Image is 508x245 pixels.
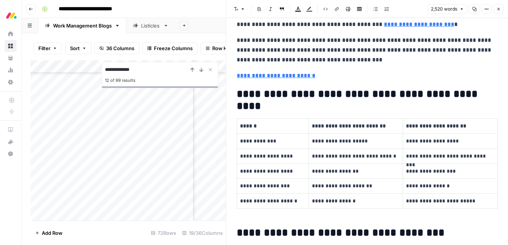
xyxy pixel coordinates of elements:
span: Row Height [212,44,239,52]
div: What's new? [5,136,16,147]
a: Your Data [5,52,17,64]
a: AirOps Academy [5,124,17,136]
a: Work Management Blogs [38,18,126,33]
button: Sort [65,42,91,54]
button: Filter [33,42,62,54]
button: 36 Columns [94,42,139,54]
button: 2,520 words [427,4,467,14]
span: 2,520 words [431,6,457,12]
div: 19/36 Columns [179,227,226,239]
a: Settings [5,76,17,88]
button: Help + Support [5,148,17,160]
a: Home [5,28,17,40]
button: Add Row [30,227,67,239]
button: Close Search [206,65,215,74]
button: What's new? [5,136,17,148]
span: 36 Columns [106,44,134,52]
button: Workspace: Monday.com [5,6,17,25]
img: Monday.com Logo [5,9,18,22]
button: Next Result [197,65,206,74]
a: Listicles [126,18,175,33]
div: 12 of 99 results [105,76,215,85]
div: 72 Rows [148,227,179,239]
a: Browse [5,40,17,52]
button: Freeze Columns [142,42,198,54]
div: Work Management Blogs [53,22,112,29]
button: Row Height [201,42,244,54]
span: Filter [38,44,50,52]
a: Usage [5,64,17,76]
span: Add Row [42,229,62,237]
button: Previous Result [188,65,197,74]
span: Sort [70,44,80,52]
span: Freeze Columns [154,44,193,52]
div: Listicles [141,22,160,29]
